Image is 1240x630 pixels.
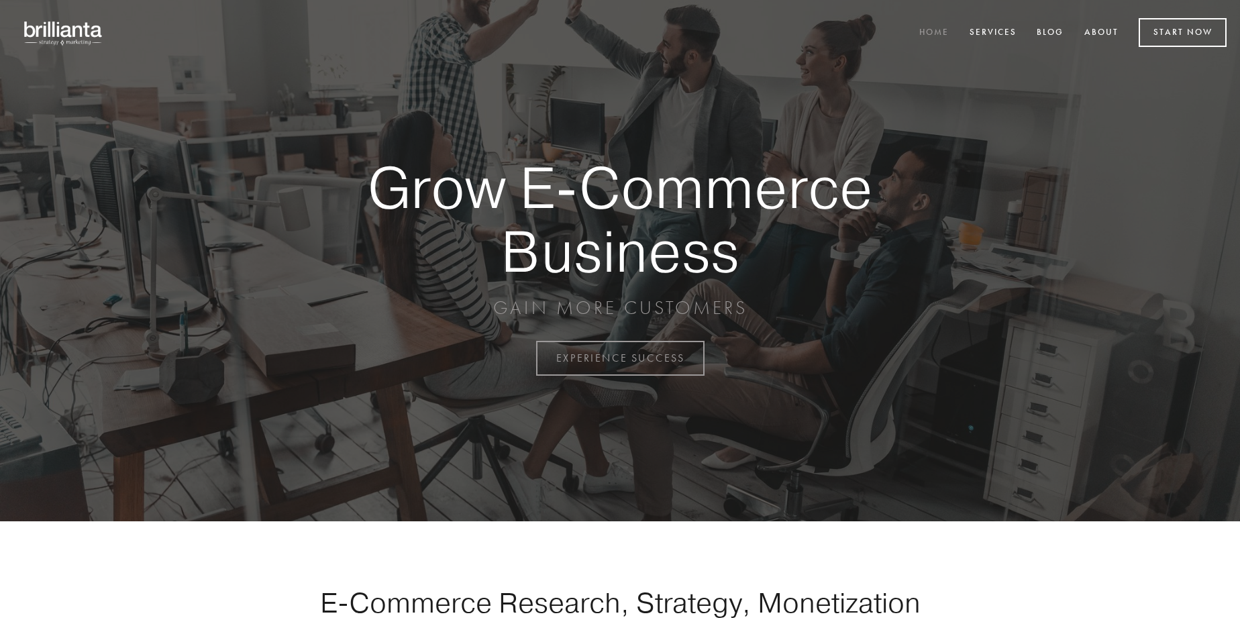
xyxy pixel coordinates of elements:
strong: Grow E-Commerce Business [321,156,919,282]
a: Start Now [1139,18,1227,47]
a: Home [911,22,958,44]
h1: E-Commerce Research, Strategy, Monetization [278,586,962,619]
a: About [1076,22,1127,44]
a: Blog [1028,22,1072,44]
img: brillianta - research, strategy, marketing [13,13,114,52]
p: GAIN MORE CUSTOMERS [321,296,919,320]
a: Services [961,22,1025,44]
a: EXPERIENCE SUCCESS [536,341,705,376]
